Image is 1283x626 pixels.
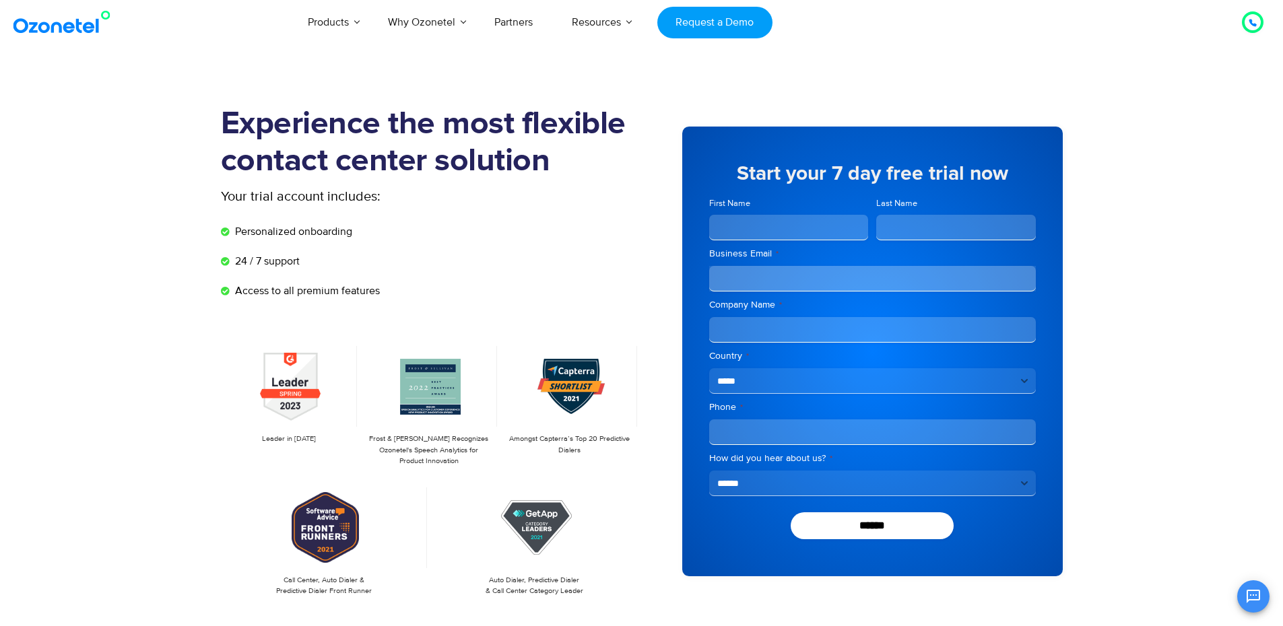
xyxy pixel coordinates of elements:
span: 24 / 7 support [232,253,300,269]
p: Call Center, Auto Dialer & Predictive Dialer Front Runner [228,575,421,597]
p: Frost & [PERSON_NAME] Recognizes Ozonetel's Speech Analytics for Product Innovation [368,433,490,467]
h5: Start your 7 day free trial now [709,164,1036,184]
label: Country [709,349,1036,363]
button: Open chat [1237,580,1270,613]
label: Company Name [709,298,1036,312]
p: Auto Dialer, Predictive Dialer & Call Center Category Leader [438,575,631,597]
label: Business Email [709,247,1036,260]
p: Leader in [DATE] [228,433,350,445]
p: Amongst Capterra’s Top 20 Predictive Dialers [508,433,630,456]
label: First Name [709,197,869,210]
span: Access to all premium features [232,283,380,299]
label: Phone [709,401,1036,414]
span: Personalized onboarding [232,223,352,240]
h1: Experience the most flexible contact center solution [221,106,642,180]
p: Your trial account includes: [221,186,541,207]
label: Last Name [876,197,1036,210]
a: Request a Demo [657,7,772,38]
label: How did you hear about us? [709,452,1036,465]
